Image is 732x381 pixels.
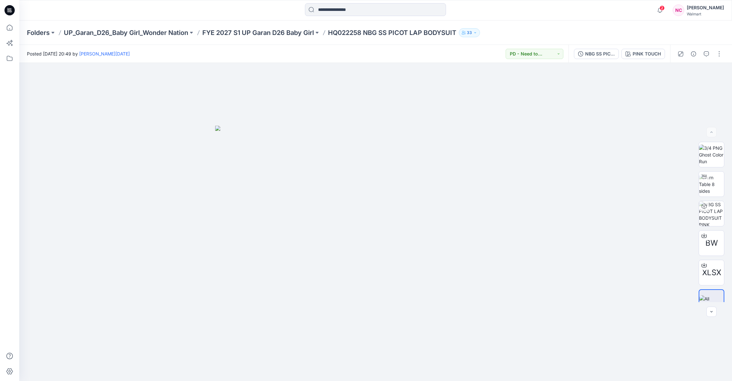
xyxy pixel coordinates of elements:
[64,28,188,37] a: UP_Garan_D26_Baby Girl_Wonder Nation
[79,51,130,56] a: [PERSON_NAME][DATE]
[702,267,721,278] span: XLSX
[699,295,724,309] img: All colorways
[574,49,619,59] button: NBG SS PICOT LAP BODYSUIT
[699,174,724,194] img: Turn Table 8 sides
[328,28,456,37] p: HQ022258 NBG SS PICOT LAP BODYSUIT
[621,49,665,59] button: PINK TOUCH
[202,28,314,37] a: FYE 2027 S1 UP Garan D26 Baby Girl
[699,201,724,226] img: NBG SS PICOT LAP BODYSUIT PINK TOUCH
[687,4,724,12] div: [PERSON_NAME]
[699,145,724,165] img: 3/4 PNG Ghost Color Run
[215,126,536,381] img: eyJhbGciOiJIUzI1NiIsImtpZCI6IjAiLCJzbHQiOiJzZXMiLCJ0eXAiOiJKV1QifQ.eyJkYXRhIjp7InR5cGUiOiJzdG9yYW...
[459,28,480,37] button: 33
[27,50,130,57] span: Posted [DATE] 20:49 by
[27,28,50,37] a: Folders
[633,50,661,57] div: PINK TOUCH
[673,4,684,16] div: NC
[687,12,724,16] div: Walmart
[467,29,472,36] p: 33
[585,50,615,57] div: NBG SS PICOT LAP BODYSUIT
[688,49,699,59] button: Details
[660,5,665,11] span: 2
[705,237,718,249] span: BW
